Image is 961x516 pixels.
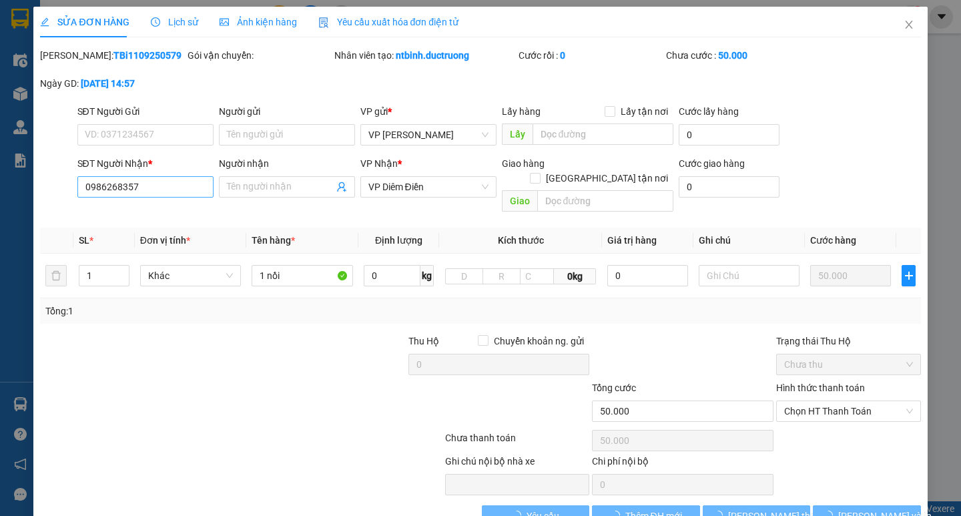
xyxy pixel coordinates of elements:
span: SL [79,235,89,246]
span: VP [PERSON_NAME] - [39,48,164,83]
span: 14 [PERSON_NAME], [PERSON_NAME] [39,48,164,83]
input: VD: Bàn, Ghế [252,265,352,286]
span: 0kg [554,268,596,284]
span: Chưa thu [784,354,913,374]
input: Cước lấy hàng [679,124,779,146]
span: picture [220,17,229,27]
span: Chọn HT Thanh Toán [784,401,913,421]
span: Tên hàng [252,235,295,246]
input: D [445,268,483,284]
span: close [904,19,914,30]
span: plus [902,270,914,281]
div: Cước rồi : [519,48,663,63]
span: VP Nhận [360,158,398,169]
b: [DATE] 14:57 [81,78,135,89]
span: Đơn vị tính [140,235,190,246]
label: Hình thức thanh toán [776,382,865,393]
label: Cước lấy hàng [679,106,739,117]
span: Khác [148,266,233,286]
span: Lịch sử [151,17,198,27]
input: Dọc đường [537,190,673,212]
span: [GEOGRAPHIC_DATA] tận nơi [541,171,673,186]
span: Thu Hộ [408,336,439,346]
div: Ghi chú nội bộ nhà xe [445,454,590,474]
span: Chuyển khoản ng. gửi [489,334,589,348]
div: Trạng thái Thu Hộ [776,334,921,348]
span: Cước hàng [810,235,856,246]
b: ntbinh.ductruong [396,50,469,61]
input: Dọc đường [533,123,673,145]
span: user-add [336,182,347,192]
input: R [483,268,521,284]
span: Lấy [502,123,533,145]
span: Giá trị hàng [607,235,657,246]
button: Close [890,7,928,44]
span: - [41,90,104,101]
span: edit [40,17,49,27]
span: - [39,34,42,45]
input: Cước giao hàng [679,176,779,198]
span: Lấy tận nơi [615,104,673,119]
span: SỬA ĐƠN HÀNG [40,17,129,27]
button: delete [45,265,67,286]
span: Ảnh kiện hàng [220,17,297,27]
b: TBi1109250579 [113,50,182,61]
div: Chưa thanh toán [444,431,591,454]
span: VP Trần Bình [368,125,489,145]
b: 0 [560,50,565,61]
div: Ngày GD: [40,76,185,91]
div: Chưa cước : [666,48,811,63]
span: Tổng cước [592,382,636,393]
input: 0 [810,265,891,286]
b: 50.000 [718,50,747,61]
div: Gói vận chuyển: [188,48,332,63]
input: C [520,268,554,284]
button: plus [902,265,915,286]
div: VP gửi [360,104,497,119]
span: VP Diêm Điền [368,177,489,197]
div: Chi phí nội bộ [592,454,773,474]
span: Lấy hàng [502,106,541,117]
label: Cước giao hàng [679,158,745,169]
span: kg [420,265,434,286]
img: icon [318,17,329,28]
div: Người gửi [219,104,355,119]
span: Gửi [10,54,24,64]
div: Nhân viên tạo: [334,48,516,63]
span: Yêu cầu xuất hóa đơn điện tử [318,17,459,27]
span: Kích thước [498,235,544,246]
span: Định lượng [375,235,422,246]
span: clock-circle [151,17,160,27]
div: Tổng: 1 [45,304,372,318]
input: Ghi Chú [699,265,799,286]
span: 0986268357 [45,90,104,101]
span: Giao hàng [502,158,545,169]
strong: CÔNG TY VẬN TẢI ĐỨC TRƯỞNG [29,7,172,17]
th: Ghi chú [693,228,805,254]
strong: HOTLINE : [78,19,123,29]
div: Người nhận [219,156,355,171]
div: SĐT Người Nhận [77,156,214,171]
span: Giao [502,190,537,212]
div: [PERSON_NAME]: [40,48,185,63]
div: SĐT Người Gửi [77,104,214,119]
